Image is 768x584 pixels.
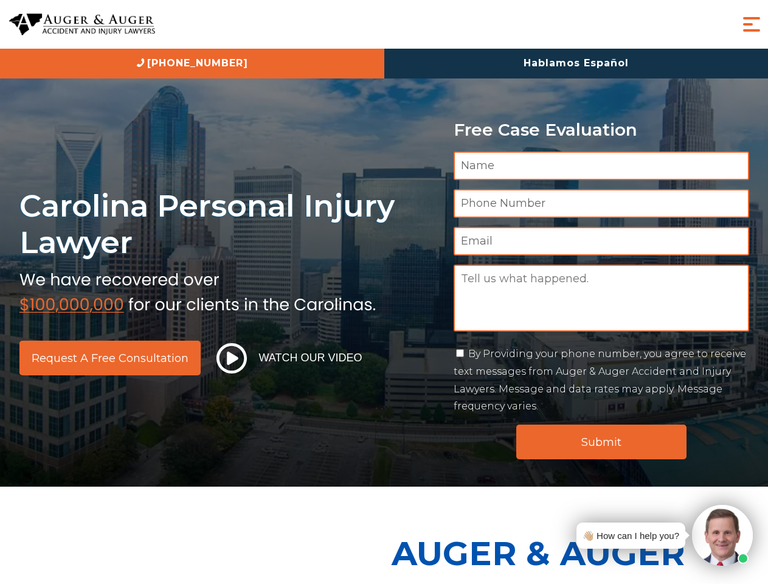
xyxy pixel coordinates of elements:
[583,527,679,544] div: 👋🏼 How can I help you?
[692,505,753,566] img: Intaker widget Avatar
[454,227,749,255] input: Email
[19,187,439,261] h1: Carolina Personal Injury Lawyer
[19,341,201,375] a: Request a Free Consultation
[454,189,749,218] input: Phone Number
[19,267,376,313] img: sub text
[213,342,366,374] button: Watch Our Video
[454,151,749,180] input: Name
[392,523,761,583] p: Auger & Auger
[454,348,746,412] label: By Providing your phone number, you agree to receive text messages from Auger & Auger Accident an...
[454,120,749,139] p: Free Case Evaluation
[516,425,687,459] input: Submit
[32,353,189,364] span: Request a Free Consultation
[9,13,155,36] img: Auger & Auger Accident and Injury Lawyers Logo
[739,12,764,36] button: Menu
